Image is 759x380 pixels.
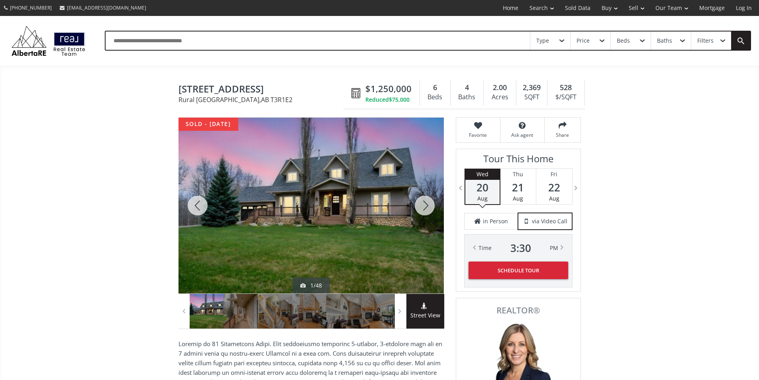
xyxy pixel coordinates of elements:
span: 2,369 [523,83,541,93]
div: 2.00 [488,83,512,93]
span: Ask agent [504,132,540,138]
span: 22 [536,182,572,193]
span: Aug [477,195,488,202]
img: Logo [8,24,89,58]
div: 44 Silverwoods Drive Rural Rocky View County, AB T3R1E2 - Photo 1 of 48 [178,118,444,293]
span: 44 Silverwoods Drive [178,84,347,96]
div: Acres [488,91,512,103]
span: Aug [513,195,523,202]
span: Share [549,132,577,138]
span: REALTOR® [465,306,572,315]
span: via Video Call [532,217,567,225]
span: in Person [483,217,508,225]
div: Filters [697,38,714,43]
span: Street View [406,311,444,320]
div: 6 [424,83,446,93]
a: [EMAIL_ADDRESS][DOMAIN_NAME] [56,0,150,15]
div: Beds [424,91,446,103]
span: Aug [549,195,559,202]
span: 20 [465,182,500,193]
div: Beds [617,38,630,43]
div: Wed [465,169,500,180]
span: $75,000 [389,96,410,104]
div: Type [536,38,549,43]
span: [EMAIL_ADDRESS][DOMAIN_NAME] [67,4,146,11]
span: $1,250,000 [365,83,412,95]
div: Baths [455,91,479,103]
div: Thu [500,169,536,180]
div: Time PM [479,242,558,254]
span: 21 [500,182,536,193]
div: Price [577,38,590,43]
div: sold - [DATE] [178,118,238,131]
div: 4 [455,83,479,93]
div: Baths [657,38,672,43]
div: 528 [551,83,580,93]
span: [PHONE_NUMBER] [10,4,52,11]
span: Favorite [460,132,496,138]
div: Reduced [365,96,412,104]
div: Fri [536,169,572,180]
div: 1/48 [300,282,322,289]
button: Schedule Tour [469,262,568,279]
div: SQFT [520,91,543,103]
div: $/SQFT [551,91,580,103]
span: 3 : 30 [510,242,531,254]
span: Rural [GEOGRAPHIC_DATA] , AB T3R1E2 [178,96,347,103]
h3: Tour This Home [464,153,573,168]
